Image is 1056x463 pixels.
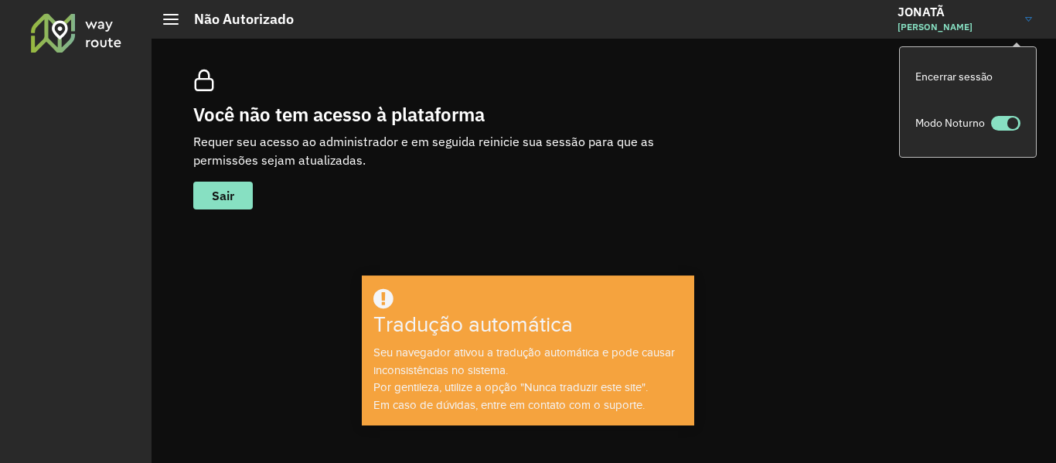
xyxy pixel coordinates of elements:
font: [PERSON_NAME] [898,21,973,32]
font: Você não tem acesso à plataforma [193,102,485,127]
font: Seu navegador ativou a tradução automática e pode causar inconsistências no sistema. [373,346,675,376]
font: JONATÃ [898,4,945,19]
button: botão [193,182,253,209]
font: Tradução automática [373,313,573,337]
font: Em caso de dúvidas, entre em contato com o suporte. [373,399,645,411]
font: Modo Noturno [915,116,985,130]
font: Por gentileza, utilize a opção "Nunca traduzir este site". [373,381,648,393]
a: Encerrar sessão [900,53,1036,100]
font: Sair [212,188,234,203]
font: Não Autorizado [194,10,294,28]
font: Encerrar sessão [915,70,993,83]
font: Requer seu acesso ao administrador e em seguida reinicie sua sessão para que as permissões sejam ... [193,134,654,168]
